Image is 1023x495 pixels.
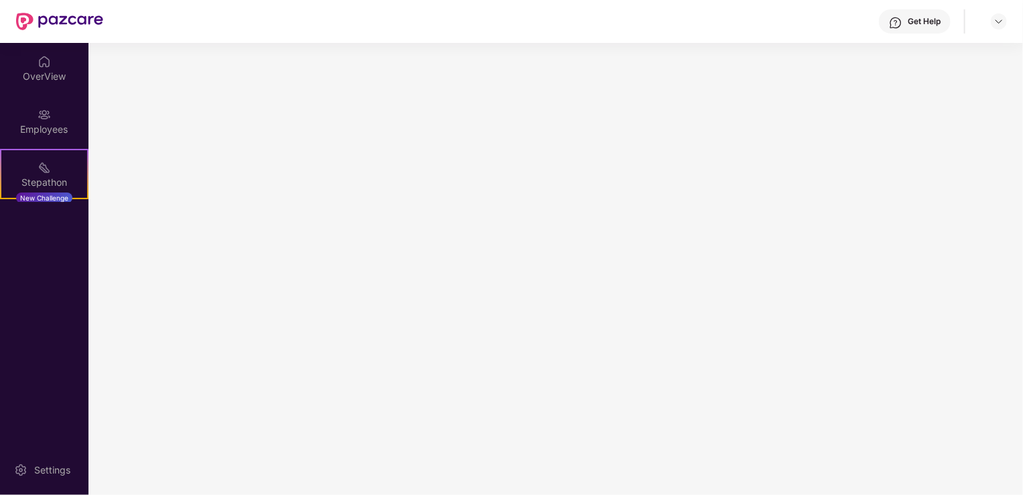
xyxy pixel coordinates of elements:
img: New Pazcare Logo [16,13,103,30]
img: svg+xml;base64,PHN2ZyBpZD0iRHJvcGRvd24tMzJ4MzIiIHhtbG5zPSJodHRwOi8vd3d3LnczLm9yZy8yMDAwL3N2ZyIgd2... [994,16,1004,27]
img: svg+xml;base64,PHN2ZyBpZD0iSG9tZSIgeG1sbnM9Imh0dHA6Ly93d3cudzMub3JnLzIwMDAvc3ZnIiB3aWR0aD0iMjAiIG... [38,55,51,68]
div: Stepathon [1,176,87,189]
div: Settings [30,463,74,477]
img: svg+xml;base64,PHN2ZyBpZD0iSGVscC0zMngzMiIgeG1sbnM9Imh0dHA6Ly93d3cudzMub3JnLzIwMDAvc3ZnIiB3aWR0aD... [889,16,902,30]
img: svg+xml;base64,PHN2ZyBpZD0iU2V0dGluZy0yMHgyMCIgeG1sbnM9Imh0dHA6Ly93d3cudzMub3JnLzIwMDAvc3ZnIiB3aW... [14,463,27,477]
img: svg+xml;base64,PHN2ZyBpZD0iRW1wbG95ZWVzIiB4bWxucz0iaHR0cDovL3d3dy53My5vcmcvMjAwMC9zdmciIHdpZHRoPS... [38,108,51,121]
div: New Challenge [16,192,72,203]
img: svg+xml;base64,PHN2ZyB4bWxucz0iaHR0cDovL3d3dy53My5vcmcvMjAwMC9zdmciIHdpZHRoPSIyMSIgaGVpZ2h0PSIyMC... [38,161,51,174]
div: Get Help [908,16,941,27]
